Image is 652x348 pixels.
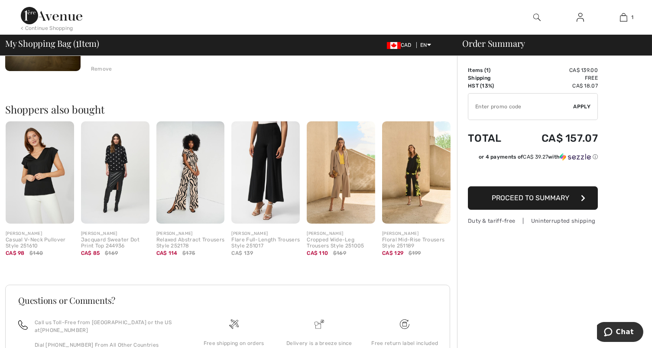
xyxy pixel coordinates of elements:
[382,121,451,224] img: Floral Mid-Rise Trousers Style 251189
[620,12,627,23] img: My Bag
[76,37,79,48] span: 1
[35,319,181,334] p: Call us Toll-Free from [GEOGRAPHIC_DATA] or the US at
[400,319,409,329] img: Free shipping on orders over $99
[307,237,375,249] div: Cropped Wide-Leg Trousers Style 251005
[492,194,570,202] span: Proceed to Summary
[21,24,73,32] div: < Continue Shopping
[307,231,375,237] div: [PERSON_NAME]
[91,65,112,73] div: Remove
[156,237,225,249] div: Relaxed Abstract Trousers Style 252178
[387,42,401,49] img: Canadian Dollar
[516,74,598,82] td: Free
[5,39,99,48] span: My Shopping Bag ( Item)
[486,67,489,73] span: 1
[577,12,584,23] img: My Info
[81,121,149,224] img: Jacquard Sweater Dot Print Top 244936
[229,319,239,329] img: Free shipping on orders over $99
[570,12,591,23] a: Sign In
[29,249,43,257] span: $140
[6,250,25,256] span: CA$ 98
[560,153,591,161] img: Sezzle
[382,237,451,249] div: Floral Mid-Rise Trousers Style 251189
[231,231,300,237] div: [PERSON_NAME]
[468,74,516,82] td: Shipping
[468,217,598,225] div: Duty & tariff-free | Uninterrupted shipping
[468,153,598,164] div: or 4 payments ofCA$ 39.27withSezzle Click to learn more about Sezzle
[468,94,574,120] input: Promo code
[21,7,82,24] img: 1ère Avenue
[315,319,324,329] img: Delivery is a breeze since we pay the duties!
[574,103,591,111] span: Apply
[105,249,118,257] span: $169
[523,154,548,160] span: CA$ 39.27
[468,186,598,210] button: Proceed to Summary
[468,164,598,183] iframe: PayPal-paypal
[81,250,100,256] span: CA$ 85
[156,121,225,224] img: Relaxed Abstract Trousers Style 252178
[468,66,516,74] td: Items ( )
[409,249,421,257] span: $199
[5,104,457,114] h2: Shoppers also bought
[307,250,328,256] span: CA$ 110
[597,322,643,344] iframe: Opens a widget where you can chat to one of our agents
[18,320,28,330] img: call
[382,231,451,237] div: [PERSON_NAME]
[602,12,645,23] a: 1
[307,121,375,224] img: Cropped Wide-Leg Trousers Style 251005
[516,82,598,90] td: CA$ 18.07
[81,237,149,249] div: Jacquard Sweater Dot Print Top 244936
[632,13,634,21] span: 1
[182,249,195,257] span: $175
[387,42,415,48] span: CAD
[81,231,149,237] div: [PERSON_NAME]
[6,237,74,249] div: Casual V-Neck Pullover Style 251610
[533,12,541,23] img: search the website
[6,231,74,237] div: [PERSON_NAME]
[156,231,225,237] div: [PERSON_NAME]
[40,327,88,333] a: [PHONE_NUMBER]
[479,153,598,161] div: or 4 payments of with
[420,42,431,48] span: EN
[382,250,403,256] span: CA$ 129
[468,124,516,153] td: Total
[452,39,647,48] div: Order Summary
[231,237,300,249] div: Flare Full-Length Trousers Style 251017
[468,82,516,90] td: HST (13%)
[6,121,74,224] img: Casual V-Neck Pullover Style 251610
[231,250,253,256] span: CA$ 139
[18,296,437,305] h3: Questions or Comments?
[231,121,300,224] img: Flare Full-Length Trousers Style 251017
[333,249,346,257] span: $169
[156,250,178,256] span: CA$ 114
[516,66,598,74] td: CA$ 139.00
[516,124,598,153] td: CA$ 157.07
